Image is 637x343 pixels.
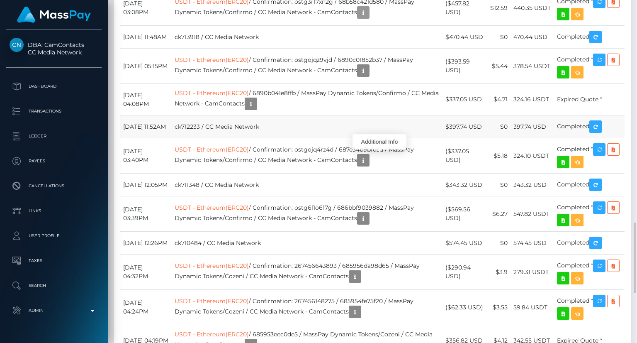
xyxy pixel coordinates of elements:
td: / Confirmation: ostg6l1o617g / 686bbf9039882 / MassPay Dynamic Tokens/Confirmo / CC Media Network... [172,196,442,232]
a: Admin [6,300,102,321]
td: 547.82 USDT [511,196,554,232]
td: ck713918 / CC Media Network [172,26,442,49]
td: Completed * [554,49,625,84]
td: [DATE] 03:39PM [120,196,172,232]
td: ck711348 / CC Media Network [172,174,442,196]
a: USDT - Ethereum(ERC20) [175,204,249,211]
td: $3.55 [487,290,511,325]
a: Links [6,201,102,221]
td: [DATE] 04:32PM [120,255,172,290]
a: USDT - Ethereum(ERC20) [175,89,249,97]
p: Admin [10,304,98,317]
td: Completed [554,26,625,49]
td: [DATE] 05:15PM [120,49,172,84]
td: Completed * [554,255,625,290]
td: $470.44 USD [442,26,487,49]
td: / 6890b041e8ffb / MassPay Dynamic Tokens/Confirmo / CC Media Network - CamContacts [172,84,442,115]
a: Taxes [6,250,102,271]
p: Ledger [10,130,98,142]
a: USDT - Ethereum(ERC20) [175,297,249,305]
td: $343.32 USD [442,174,487,196]
a: User Profile [6,225,102,246]
a: Dashboard [6,76,102,97]
td: [DATE] 11:52AM [120,115,172,138]
td: [DATE] 12:26PM [120,232,172,255]
a: Payees [6,151,102,171]
a: USDT - Ethereum(ERC20) [175,262,249,269]
td: ($337.05 USD) [442,138,487,174]
td: 470.44 USD [511,26,554,49]
td: / Confirmation: 267456148275 / 685954fe75f20 / MassPay Dynamic Tokens/Cozeni / CC Media Network -... [172,290,442,325]
td: 279.31 USDT [511,255,554,290]
td: Completed * [554,138,625,174]
td: ck710484 / CC Media Network [172,232,442,255]
td: 397.74 USD [511,115,554,138]
td: 324.10 USDT [511,138,554,174]
p: Taxes [10,255,98,267]
a: USDT - Ethereum(ERC20) [175,56,249,64]
td: / Confirmation: ostgojq4rz4d / 687e34b9bfd5a / MassPay Dynamic Tokens/Confirmo / CC Media Network... [172,138,442,174]
img: MassPay Logo [17,7,91,23]
td: [DATE] 04:24PM [120,290,172,325]
td: Completed [554,115,625,138]
td: $6.27 [487,196,511,232]
td: [DATE] 11:48AM [120,26,172,49]
a: Search [6,275,102,296]
td: 324.16 USDT [511,84,554,115]
td: Completed [554,232,625,255]
td: / Confirmation: ostgojqz9vjd / 6890c01852b37 / MassPay Dynamic Tokens/Confirmo / CC Media Network... [172,49,442,84]
td: $5.44 [487,49,511,84]
td: Completed * [554,290,625,325]
td: ($62.33 USD) [442,290,487,325]
td: Completed * [554,196,625,232]
p: Cancellations [10,180,98,192]
img: CC Media Network [10,38,24,52]
td: $574.45 USD [442,232,487,255]
td: ($569.56 USD) [442,196,487,232]
td: $3.9 [487,255,511,290]
td: $0 [487,174,511,196]
p: User Profile [10,230,98,242]
a: USDT - Ethereum(ERC20) [175,146,249,153]
p: Links [10,205,98,217]
td: 574.45 USD [511,232,554,255]
td: Completed [554,174,625,196]
td: ($393.59 USD) [442,49,487,84]
td: ck712233 / CC Media Network [172,115,442,138]
p: Payees [10,155,98,167]
a: USDT - Ethereum(ERC20) [175,331,249,338]
div: Additional Info [353,134,406,149]
td: 343.32 USD [511,174,554,196]
td: [DATE] 04:08PM [120,84,172,115]
td: 378.54 USDT [511,49,554,84]
p: Dashboard [10,80,98,93]
td: [DATE] 03:40PM [120,138,172,174]
td: / Confirmation: 267456643893 / 685956da98d65 / MassPay Dynamic Tokens/Cozeni / CC Media Network -... [172,255,442,290]
td: $0 [487,232,511,255]
td: [DATE] 12:05PM [120,174,172,196]
td: $0 [487,115,511,138]
a: Transactions [6,101,102,122]
td: $0 [487,26,511,49]
span: DBA: CamContacts CC Media Network [6,41,102,56]
td: $4.71 [487,84,511,115]
td: $5.18 [487,138,511,174]
p: Search [10,279,98,292]
td: Expired Quote * [554,84,625,115]
p: Transactions [10,105,98,118]
td: $337.05 USD [442,84,487,115]
a: Cancellations [6,176,102,196]
a: Ledger [6,126,102,147]
td: $397.74 USD [442,115,487,138]
td: ($290.94 USD) [442,255,487,290]
td: 59.84 USDT [511,290,554,325]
